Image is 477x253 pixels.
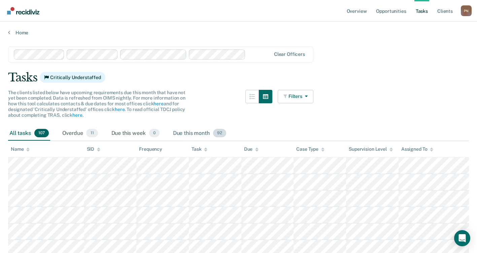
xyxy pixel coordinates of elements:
[72,112,82,118] a: here
[8,126,50,141] div: All tasks107
[86,129,98,138] span: 11
[8,71,469,84] div: Tasks
[274,51,305,57] div: Clear officers
[278,90,313,103] button: Filters
[11,146,30,152] div: Name
[8,90,185,118] span: The clients listed below have upcoming requirements due this month that have not yet been complet...
[34,129,49,138] span: 107
[40,72,105,83] span: Critically Understaffed
[349,146,393,152] div: Supervision Level
[192,146,207,152] div: Task
[401,146,433,152] div: Assigned To
[8,30,469,36] a: Home
[154,101,163,106] a: here
[213,129,226,138] span: 92
[244,146,259,152] div: Due
[115,107,125,112] a: here
[461,5,472,16] button: Profile dropdown button
[461,5,472,16] div: P N
[149,129,160,138] span: 0
[139,146,162,152] div: Frequency
[87,146,101,152] div: SID
[7,7,39,14] img: Recidiviz
[454,230,470,246] div: Open Intercom Messenger
[110,126,161,141] div: Due this week0
[61,126,99,141] div: Overdue11
[172,126,228,141] div: Due this month92
[296,146,325,152] div: Case Type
